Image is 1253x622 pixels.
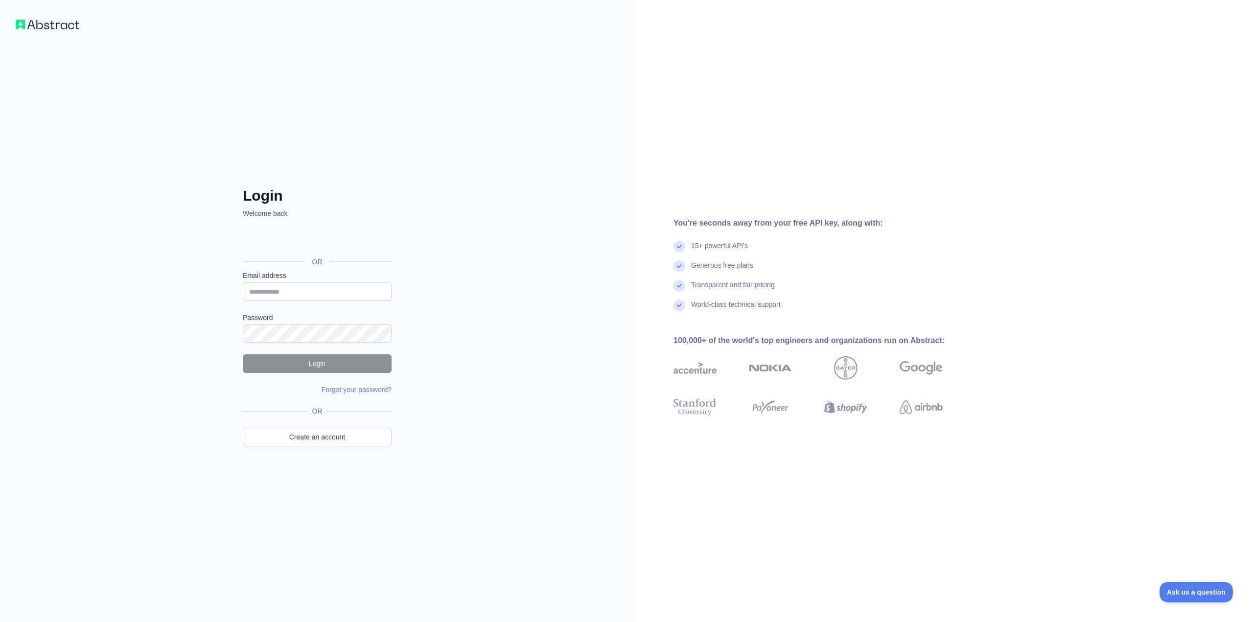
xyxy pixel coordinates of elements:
div: Transparent and fair pricing [691,280,775,299]
iframe: Sign in with Google Button [238,229,394,251]
iframe: Toggle Customer Support [1160,582,1233,602]
a: Create an account [243,428,392,446]
img: shopify [824,396,867,418]
h2: Login [243,187,392,205]
img: airbnb [900,396,943,418]
img: stanford university [673,396,717,418]
span: OR [304,257,330,267]
img: nokia [749,356,792,380]
span: OR [308,406,326,416]
div: Generous free plans [691,260,753,280]
label: Email address [243,271,392,280]
p: Welcome back [243,208,392,218]
img: check mark [673,260,685,272]
div: 100,000+ of the world's top engineers and organizations run on Abstract: [673,335,974,346]
img: accenture [673,356,717,380]
img: Workflow [16,20,79,29]
img: check mark [673,280,685,292]
img: check mark [673,241,685,253]
a: Forgot your password? [322,386,392,393]
div: World-class technical support [691,299,781,319]
img: check mark [673,299,685,311]
img: google [900,356,943,380]
div: You're seconds away from your free API key, along with: [673,217,974,229]
label: Password [243,313,392,323]
div: 15+ powerful API's [691,241,748,260]
img: payoneer [749,396,792,418]
button: Login [243,354,392,373]
img: bayer [834,356,858,380]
